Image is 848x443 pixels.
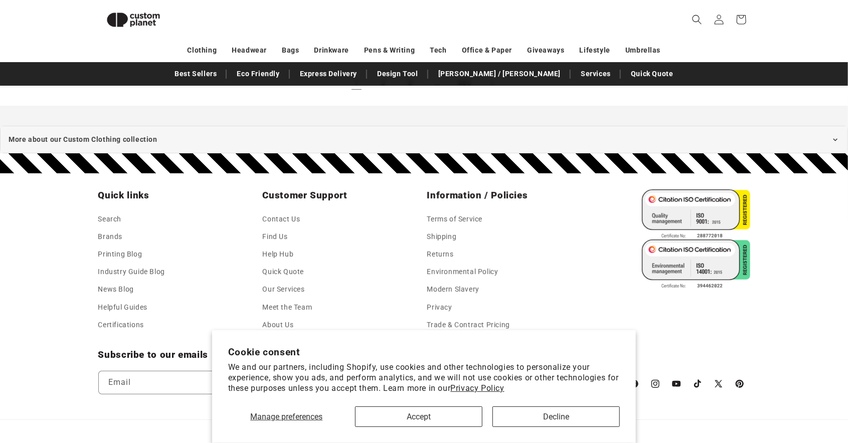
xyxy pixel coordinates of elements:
[98,189,257,201] h2: Quick links
[686,9,708,31] summary: Search
[250,412,322,421] span: Manage preferences
[98,213,122,228] a: Search
[527,42,564,59] a: Giveaways
[462,42,512,59] a: Office & Paper
[263,189,421,201] h2: Customer Support
[427,316,510,334] a: Trade & Contract Pricing
[98,316,144,334] a: Certifications
[427,189,586,201] h2: Information / Policies
[98,246,142,263] a: Printing Blog
[427,281,479,298] a: Modern Slavery
[98,228,123,246] a: Brands
[232,42,267,59] a: Headwear
[295,65,363,83] a: Express Delivery
[9,133,157,146] span: More about our Custom Clothing collection
[263,299,312,316] a: Meet the Team
[682,335,848,443] iframe: Chat Widget
[427,246,454,263] a: Returns
[314,42,349,59] a: Drinkware
[626,65,679,83] a: Quick Quote
[450,383,504,393] a: Privacy Policy
[263,263,304,281] a: Quick Quote
[372,65,423,83] a: Design Tool
[355,406,482,427] button: Accept
[576,65,616,83] a: Services
[364,42,415,59] a: Pens & Writing
[492,406,620,427] button: Decline
[169,65,222,83] a: Best Sellers
[642,189,750,240] img: ISO 9001 Certified
[98,263,165,281] a: Industry Guide Blog
[232,65,284,83] a: Eco Friendly
[98,349,619,361] h2: Subscribe to our emails
[433,65,566,83] a: [PERSON_NAME] / [PERSON_NAME]
[98,281,134,298] a: News Blog
[263,228,288,246] a: Find Us
[98,4,168,36] img: Custom Planet
[427,228,457,246] a: Shipping
[282,42,299,59] a: Bags
[625,42,660,59] a: Umbrellas
[263,281,305,298] a: Our Services
[228,362,620,393] p: We and our partners, including Shopify, use cookies and other technologies to personalize your ex...
[580,42,610,59] a: Lifestyle
[427,213,483,228] a: Terms of Service
[98,299,147,316] a: Helpful Guides
[430,42,446,59] a: Tech
[188,42,217,59] a: Clothing
[642,240,750,290] img: ISO 14001 Certified
[263,316,294,334] a: About Us
[427,299,452,316] a: Privacy
[228,346,620,358] h2: Cookie consent
[263,213,300,228] a: Contact Us
[427,263,498,281] a: Environmental Policy
[228,406,345,427] button: Manage preferences
[263,246,294,263] a: Help Hub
